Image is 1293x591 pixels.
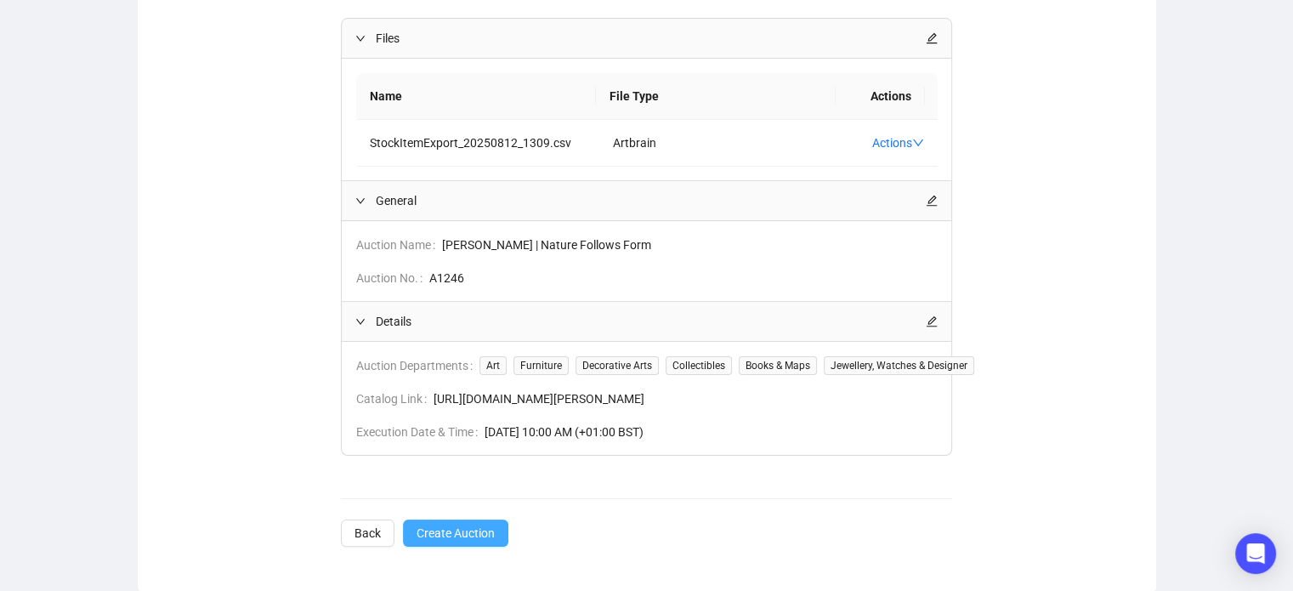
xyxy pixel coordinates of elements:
[355,196,366,206] span: expanded
[429,269,938,287] span: A1246
[926,195,938,207] span: edit
[434,389,938,408] span: [URL][DOMAIN_NAME][PERSON_NAME]
[1235,533,1276,574] div: Open Intercom Messenger
[376,312,926,331] span: Details
[739,356,817,375] span: Books & Maps
[356,120,599,167] td: StockItemExport_20250812_1309.csv
[613,136,656,150] span: Artbrain
[342,19,951,58] div: Filesedit
[376,191,926,210] span: General
[824,356,974,375] span: Jewellery, Watches & Designer
[926,32,938,44] span: edit
[356,356,479,375] span: Auction Departments
[442,236,938,254] span: [PERSON_NAME] | Nature Follows Form
[356,389,434,408] span: Catalog Link
[356,269,429,287] span: Auction No.
[926,315,938,327] span: edit
[836,73,926,120] th: Actions
[356,423,485,441] span: Execution Date & Time
[872,136,924,150] a: Actions
[376,29,926,48] span: Files
[355,316,366,327] span: expanded
[479,356,507,375] span: Art
[342,181,951,220] div: Generaledit
[596,73,836,120] th: File Type
[356,236,442,254] span: Auction Name
[342,302,951,341] div: Detailsedit
[666,356,732,375] span: Collectibles
[354,524,381,543] span: Back
[355,33,366,43] span: expanded
[403,520,508,547] button: Create Auction
[485,423,938,441] span: [DATE] 10:00 AM (+01:00 BST)
[356,73,596,120] th: Name
[576,356,659,375] span: Decorative Arts
[341,520,394,547] button: Back
[417,524,495,543] span: Create Auction
[513,356,569,375] span: Furniture
[912,137,924,149] span: down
